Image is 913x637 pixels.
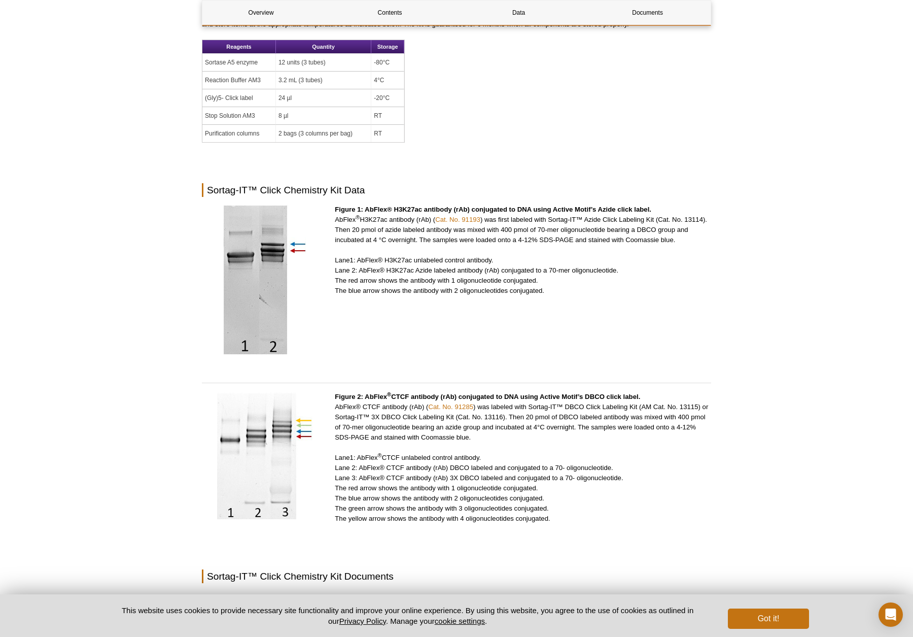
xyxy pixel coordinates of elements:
[276,107,371,125] td: 8 µl
[276,40,371,54] th: Quantity
[339,617,386,625] a: Privacy Policy
[589,1,706,25] a: Documents
[435,617,485,625] button: cookie settings
[335,393,640,400] strong: Figure 2: AbFlex CTCF antibody (rAb) conjugated to DNA using Active Motif’s DBCO click label.
[217,392,312,519] img: PCR analysis showing specific enrichment from low abundance target proteins
[224,205,306,354] img: PCR analysis showing specific enrichment from low abundance target proteins
[879,602,903,627] div: Open Intercom Messenger
[331,1,448,25] a: Contents
[202,125,276,142] td: Purification columns
[202,107,276,125] td: Stop Solution AM3
[202,54,276,72] td: Sortase A5 enzyme
[371,72,404,89] td: 4°C
[460,1,577,25] a: Data
[371,89,404,107] td: -20°C
[428,403,473,411] a: Cat. No. 91285
[371,40,404,54] th: Storage
[378,452,382,458] sup: ®
[276,125,371,142] td: 2 bags (3 columns per bag)
[276,89,371,107] td: 24 µl
[202,89,276,107] td: (Gly)5- Click label
[202,72,276,89] td: Reaction Buffer AM3
[335,205,711,296] p: AbFlex H3K27ac antibody (rAb) ( ) was first labeled with Sortag-IT™ Azide Click Labeling Kit (Cat...
[335,392,711,524] p: AbFlex® CTCF antibody (rAb) ( ) was labeled with Sortag-IT™ DBCO Click Labeling Kit (AM Cat. No. ...
[202,1,320,25] a: Overview
[728,609,809,629] button: Got it!
[104,605,711,626] p: This website uses cookies to provide necessary site functionality and improve your online experie...
[371,107,404,125] td: RT
[435,216,480,223] a: Cat. No. 91193
[356,214,360,220] sup: ®
[276,54,371,72] td: 12 units (3 tubes)
[205,593,346,605] a: Sortag-IT™ 3X DBCO Click Labeling Kit Manual
[202,40,276,54] th: Reagents
[387,391,391,397] sup: ®
[335,206,651,213] strong: Figure 1: AbFlex® H3K27ac antibody (rAb) conjugated to DNA using Active Motif’s Azide click label.
[371,125,404,142] td: RT
[202,569,711,583] h2: Sortag-IT™ Click Chemistry Kit Documents
[202,183,711,197] h2: Sortag-IT™ Click Chemistry Kit Data
[371,54,404,72] td: -80°C
[276,72,371,89] td: 3.2 mL (3 tubes)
